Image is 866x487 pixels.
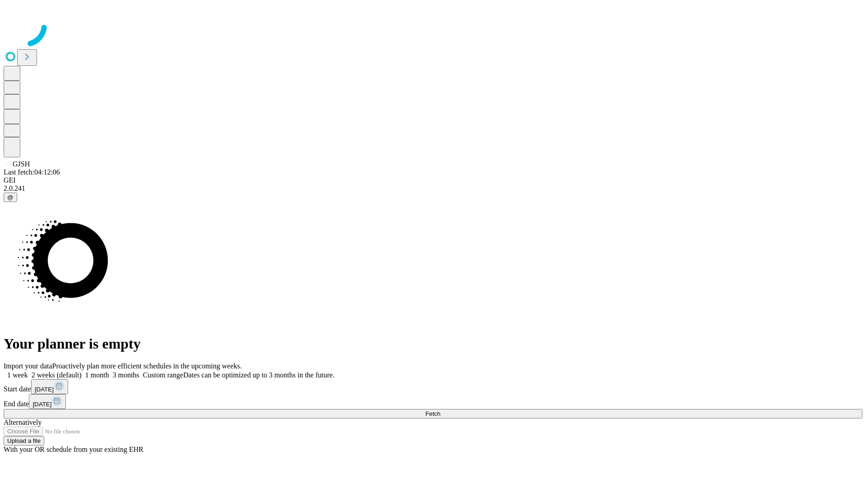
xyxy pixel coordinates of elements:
[52,362,242,370] span: Proactively plan more efficient schedules in the upcoming weeks.
[85,371,109,379] span: 1 month
[113,371,139,379] span: 3 months
[13,160,30,168] span: GJSH
[4,193,17,202] button: @
[29,394,66,409] button: [DATE]
[4,409,862,418] button: Fetch
[4,394,862,409] div: End date
[4,418,41,426] span: Alternatively
[4,362,52,370] span: Import your data
[4,379,862,394] div: Start date
[35,386,54,393] span: [DATE]
[4,446,143,453] span: With your OR schedule from your existing EHR
[31,379,68,394] button: [DATE]
[32,401,51,408] span: [DATE]
[7,371,28,379] span: 1 week
[4,168,60,176] span: Last fetch: 04:12:06
[183,371,334,379] span: Dates can be optimized up to 3 months in the future.
[7,194,14,201] span: @
[4,335,862,352] h1: Your planner is empty
[425,410,440,417] span: Fetch
[4,184,862,193] div: 2.0.241
[4,436,44,446] button: Upload a file
[32,371,82,379] span: 2 weeks (default)
[143,371,183,379] span: Custom range
[4,176,862,184] div: GEI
